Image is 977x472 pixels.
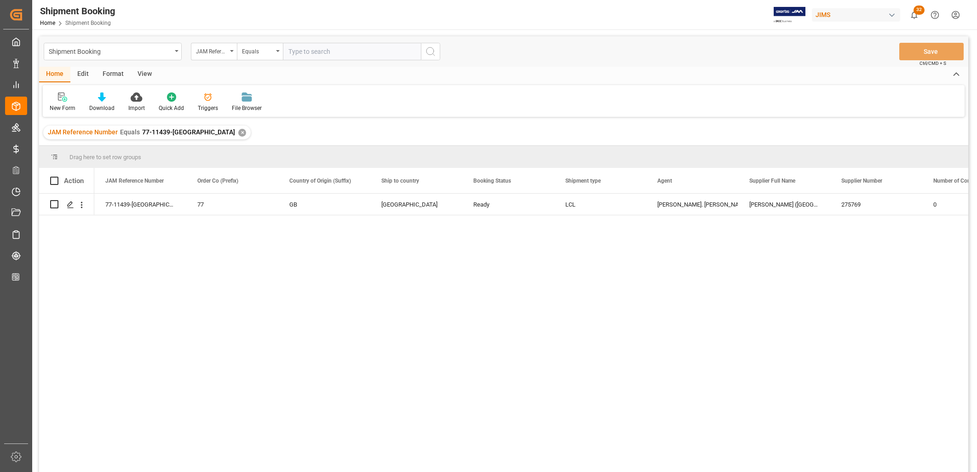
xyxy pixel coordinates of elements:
[289,194,359,215] div: GB
[381,178,419,184] span: Ship to country
[142,128,235,136] span: 77-11439-[GEOGRAPHIC_DATA]
[473,178,511,184] span: Booking Status
[237,43,283,60] button: open menu
[899,43,964,60] button: Save
[904,5,925,25] button: show 32 new notifications
[242,45,273,56] div: Equals
[197,178,238,184] span: Order Co (Prefix)
[89,104,115,112] div: Download
[289,178,351,184] span: Country of Origin (Suffix)
[39,67,70,82] div: Home
[40,4,115,18] div: Shipment Booking
[44,43,182,60] button: open menu
[198,104,218,112] div: Triggers
[238,129,246,137] div: ✕
[565,194,635,215] div: LCL
[774,7,805,23] img: Exertis%20JAM%20-%20Email%20Logo.jpg_1722504956.jpg
[40,20,55,26] a: Home
[105,178,164,184] span: JAM Reference Number
[94,194,186,215] div: 77-11439-[GEOGRAPHIC_DATA]
[128,104,145,112] div: Import
[421,43,440,60] button: search button
[920,60,946,67] span: Ctrl/CMD + S
[96,67,131,82] div: Format
[657,178,672,184] span: Agent
[283,43,421,60] input: Type to search
[131,67,159,82] div: View
[914,6,925,15] span: 32
[381,194,451,215] div: [GEOGRAPHIC_DATA]
[232,104,262,112] div: File Browser
[749,178,795,184] span: Supplier Full Name
[473,194,543,215] div: Ready
[49,45,172,57] div: Shipment Booking
[196,45,227,56] div: JAM Reference Number
[565,178,601,184] span: Shipment type
[812,8,900,22] div: JIMS
[925,5,945,25] button: Help Center
[39,194,94,215] div: Press SPACE to select this row.
[841,178,882,184] span: Supplier Number
[830,194,922,215] div: 275769
[159,104,184,112] div: Quick Add
[191,43,237,60] button: open menu
[812,6,904,23] button: JIMS
[50,104,75,112] div: New Form
[657,194,727,215] div: [PERSON_NAME]. [PERSON_NAME]
[70,67,96,82] div: Edit
[738,194,830,215] div: [PERSON_NAME] ([GEOGRAPHIC_DATA]) - USD
[64,177,84,185] div: Action
[197,194,267,215] div: 77
[48,128,118,136] span: JAM Reference Number
[120,128,140,136] span: Equals
[69,154,141,161] span: Drag here to set row groups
